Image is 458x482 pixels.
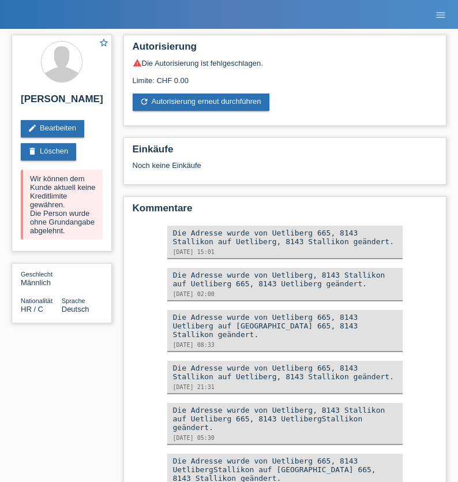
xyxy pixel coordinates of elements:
div: [DATE] 21:31 [173,384,397,390]
i: warning [133,58,142,68]
span: Deutsch [62,305,89,313]
span: Geschlecht [21,271,52,278]
div: Noch keine Einkäufe [133,161,438,178]
i: refresh [140,97,149,106]
h2: Kommentare [133,203,438,220]
a: refreshAutorisierung erneut durchführen [133,94,269,111]
div: Wir können dem Kunde aktuell keine Kreditlimite gewähren. Die Person wurde ohne Grundangabe abgel... [21,170,103,240]
h2: Einkäufe [133,144,438,161]
div: [DATE] 08:33 [173,342,397,348]
div: Limite: CHF 0.00 [133,68,438,85]
h2: Autorisierung [133,41,438,58]
span: Sprache [62,297,85,304]
div: Die Adresse wurde von Uetliberg, 8143 Stallikon auf Uetliberg 665, 8143 UetlibergStallikon geändert. [173,406,397,432]
a: menu [429,11,452,18]
div: [DATE] 02:00 [173,291,397,297]
span: Kroatien / C / 28.07.1983 [21,305,43,313]
div: Die Autorisierung ist fehlgeschlagen. [133,58,438,68]
div: [DATE] 05:30 [173,435,397,441]
div: Die Adresse wurde von Uetliberg 665, 8143 Stallikon auf Uetliberg, 8143 Stallikon geändert. [173,364,397,381]
a: deleteLöschen [21,143,76,160]
div: [DATE] 15:01 [173,249,397,255]
a: editBearbeiten [21,120,84,137]
div: Männlich [21,270,62,287]
h2: [PERSON_NAME] [21,94,103,111]
span: Nationalität [21,297,52,304]
i: menu [435,9,446,21]
div: Die Adresse wurde von Uetliberg 665, 8143 Uetliberg auf [GEOGRAPHIC_DATA] 665, 8143 Stallikon geä... [173,313,397,339]
i: star_border [99,38,109,48]
a: star_border [99,38,109,50]
i: delete [28,147,37,156]
i: edit [28,124,37,133]
div: Die Adresse wurde von Uetliberg, 8143 Stallikon auf Uetliberg 665, 8143 Uetliberg geändert. [173,271,397,288]
div: Die Adresse wurde von Uetliberg 665, 8143 Stallikon auf Uetliberg, 8143 Stallikon geändert. [173,229,397,246]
